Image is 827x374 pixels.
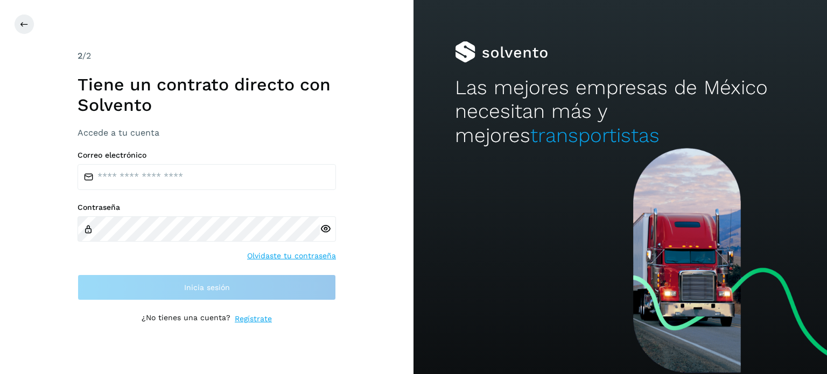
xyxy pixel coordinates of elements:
a: Regístrate [235,313,272,324]
span: transportistas [530,124,660,147]
span: Inicia sesión [184,284,230,291]
label: Correo electrónico [78,151,336,160]
span: 2 [78,51,82,61]
h2: Las mejores empresas de México necesitan más y mejores [455,76,786,147]
h1: Tiene un contrato directo con Solvento [78,74,336,116]
a: Olvidaste tu contraseña [247,250,336,262]
h3: Accede a tu cuenta [78,128,336,138]
label: Contraseña [78,203,336,212]
button: Inicia sesión [78,274,336,300]
div: /2 [78,50,336,62]
p: ¿No tienes una cuenta? [142,313,230,324]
